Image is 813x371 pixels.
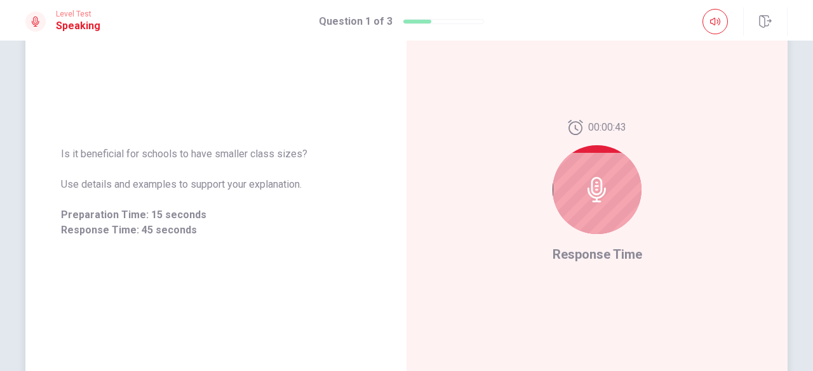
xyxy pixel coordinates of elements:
span: Level Test [56,10,100,18]
span: Response Time [553,247,642,262]
span: Use details and examples to support your explanation. [61,177,371,192]
h1: Speaking [56,18,100,34]
span: Response Time: 45 seconds [61,223,371,238]
span: Is it beneficial for schools to have smaller class sizes? [61,146,371,162]
h1: Question 1 of 3 [319,14,393,29]
span: Preparation Time: 15 seconds [61,207,371,223]
span: 00:00:43 [588,120,626,135]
